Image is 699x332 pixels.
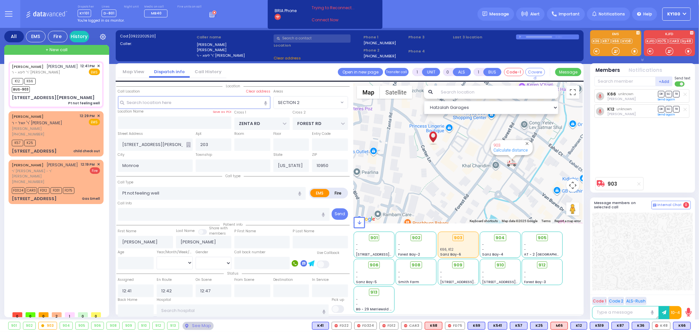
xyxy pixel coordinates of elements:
label: Location Name [118,109,144,114]
button: Map camera controls [566,179,579,192]
div: M16 [551,322,568,330]
a: KYD8 [621,39,632,44]
input: Search location here [118,96,270,109]
div: K68 [425,322,442,330]
img: red-radio-icon.svg [404,324,407,327]
label: Medic on call [144,5,170,9]
span: [0922202520] [129,33,156,39]
label: First Name [118,229,137,234]
span: ר' יואל - ר' [PERSON_NAME] [12,120,62,126]
div: BLS [571,322,587,330]
span: Internal Chat [658,203,682,207]
label: Destination [273,277,293,282]
div: 901 [9,322,20,329]
div: BLS [312,322,329,330]
span: Location [223,84,243,89]
span: [STREET_ADDRESS][PERSON_NAME] [440,280,502,284]
span: 2 [52,312,62,317]
div: SHLOME HEIMAN [427,126,439,146]
label: Areas [273,89,283,94]
span: SECTION 2 [273,96,348,109]
span: Forest Bay-3 [524,280,546,284]
span: 913 [371,289,378,296]
div: FD324 [354,322,377,330]
span: Send text [675,76,691,81]
span: - [356,270,358,275]
button: UNIT [422,68,440,76]
label: [PHONE_NUMBER] [363,53,396,58]
span: MB40 [151,10,162,16]
div: FD75 [445,322,465,330]
span: Trying to Reconnect... [312,5,363,11]
span: Message [490,11,509,17]
label: Call Info [118,201,132,206]
span: - [398,247,400,252]
label: Use Callback [317,250,340,256]
span: - [356,275,358,280]
label: Caller: [120,41,195,47]
span: Phone 3 [408,34,451,40]
label: Gender [196,250,208,255]
span: - [524,270,526,275]
label: Lines [102,5,116,9]
div: ALS [425,322,442,330]
span: Important [559,11,580,17]
label: In Service [312,277,329,282]
label: State [273,152,282,157]
a: History [69,31,89,42]
label: City [118,152,125,157]
span: SO [666,91,672,97]
span: EMS [89,119,100,125]
div: BLS [612,322,629,330]
span: Patient info [220,222,246,227]
span: - [482,242,484,247]
span: - [482,275,484,280]
span: 12:41 PM [81,64,95,69]
span: EMS [89,69,100,75]
a: Map View [118,69,149,75]
label: Room [234,131,244,136]
span: 901 [370,235,378,241]
span: 912 [539,262,546,268]
button: Internal Chat 0 [651,201,691,209]
label: Cad: [120,33,195,39]
a: Connect Now [312,17,363,23]
div: K87 [612,322,629,330]
span: Other building occupants [186,142,191,147]
a: K36 [592,39,601,44]
button: Drag Pegman onto the map to open Street View [566,202,579,216]
span: [PHONE_NUMBER] [12,179,44,184]
span: SECTION 2 [274,96,339,108]
label: Clear address [246,89,270,94]
div: BLS [632,322,650,330]
span: Smith Farm [398,280,419,284]
label: Apt [196,131,202,136]
label: [PHONE_NUMBER] [363,40,396,45]
div: 908 [107,322,119,329]
a: 903 [608,181,617,186]
div: 903 [453,234,464,241]
label: Call back number [234,250,265,255]
a: Open this area in Google Maps (opens a new window) [355,215,377,223]
a: K12 [607,107,614,112]
label: Location [274,43,361,48]
div: BLS [488,322,507,330]
label: Street Address [118,131,143,136]
div: [STREET_ADDRESS][PERSON_NAME] [12,94,95,101]
span: - [524,275,526,280]
div: 904 [60,322,73,329]
label: ZIP [312,152,317,157]
label: Fire [329,189,347,197]
div: 912 [153,322,164,329]
label: On Scene [196,277,212,282]
label: Last 3 location [453,34,516,40]
input: Search hospital [157,304,329,317]
span: Bernard Babad [607,112,636,116]
a: CAR3 [669,39,681,44]
div: Fire [48,31,68,42]
div: CAR3 [401,322,422,330]
span: - [482,270,484,275]
span: 0 [78,312,88,317]
div: See map [183,322,213,330]
span: 910 [496,262,504,268]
